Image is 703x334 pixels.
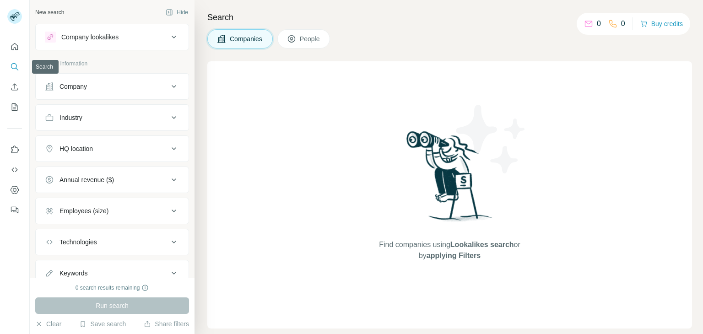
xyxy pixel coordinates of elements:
[230,34,263,43] span: Companies
[36,262,189,284] button: Keywords
[159,5,195,19] button: Hide
[59,269,87,278] div: Keywords
[207,11,692,24] h4: Search
[7,162,22,178] button: Use Surfe API
[79,319,126,329] button: Save search
[59,144,93,153] div: HQ location
[35,319,61,329] button: Clear
[61,32,119,42] div: Company lookalikes
[621,18,625,29] p: 0
[36,138,189,160] button: HQ location
[450,98,532,180] img: Surfe Illustration - Stars
[402,129,498,231] img: Surfe Illustration - Woman searching with binoculars
[36,75,189,97] button: Company
[35,8,64,16] div: New search
[7,202,22,218] button: Feedback
[7,59,22,75] button: Search
[300,34,321,43] span: People
[36,26,189,48] button: Company lookalikes
[59,82,87,91] div: Company
[35,59,189,68] p: Company information
[597,18,601,29] p: 0
[59,206,108,215] div: Employees (size)
[76,284,149,292] div: 0 search results remaining
[7,79,22,95] button: Enrich CSV
[7,99,22,115] button: My lists
[7,141,22,158] button: Use Surfe on LinkedIn
[376,239,523,261] span: Find companies using or by
[450,241,514,248] span: Lookalikes search
[59,113,82,122] div: Industry
[36,169,189,191] button: Annual revenue ($)
[640,17,683,30] button: Buy credits
[7,38,22,55] button: Quick start
[7,182,22,198] button: Dashboard
[36,231,189,253] button: Technologies
[36,107,189,129] button: Industry
[59,237,97,247] div: Technologies
[144,319,189,329] button: Share filters
[427,252,481,259] span: applying Filters
[59,175,114,184] div: Annual revenue ($)
[36,200,189,222] button: Employees (size)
